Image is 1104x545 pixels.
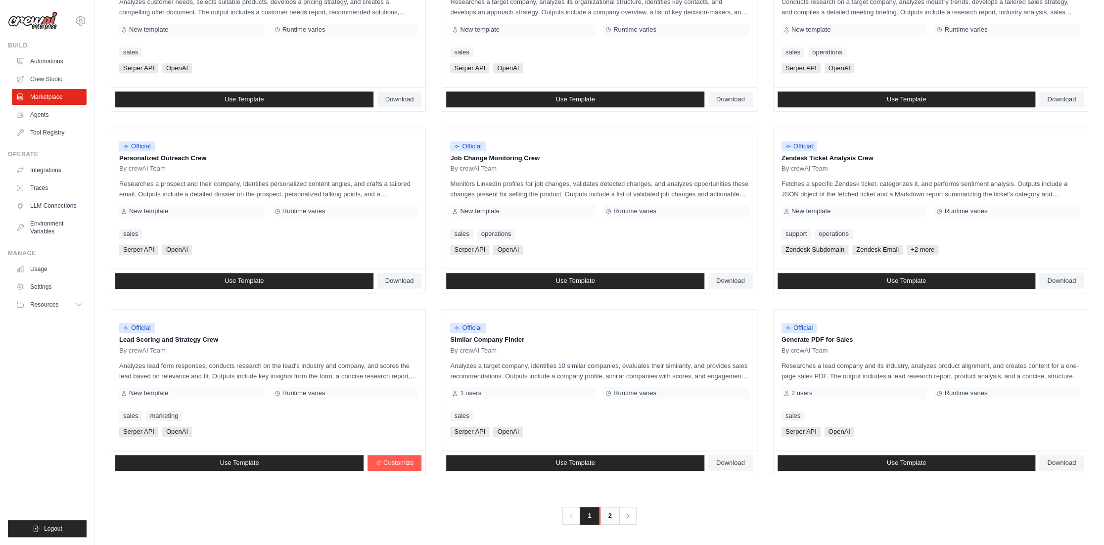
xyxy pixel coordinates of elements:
span: By crewAI Team [119,165,166,173]
span: Runtime varies [613,207,656,215]
a: Use Template [446,91,704,107]
span: Download [1047,459,1076,467]
span: OpenAI [825,63,854,73]
span: New template [129,26,168,34]
span: New template [129,389,168,397]
span: Download [1047,277,1076,285]
span: Official [119,323,155,333]
span: Serper API [782,427,821,437]
span: Use Template [220,459,259,467]
span: Logout [44,525,62,533]
a: sales [119,411,142,421]
span: Customize [383,459,414,467]
a: sales [450,47,473,57]
a: Environment Variables [12,216,87,239]
span: Runtime varies [282,207,325,215]
a: Use Template [778,91,1036,107]
span: Official [782,323,817,333]
span: Runtime varies [282,389,325,397]
a: Use Template [115,91,373,107]
span: Use Template [225,277,264,285]
span: OpenAI [162,427,192,437]
a: Integrations [12,162,87,178]
span: Runtime varies [944,26,987,34]
span: Official [450,323,486,333]
p: Fetches a specific Zendesk ticket, categorizes it, and performs sentiment analysis. Outputs inclu... [782,179,1080,199]
a: Download [1039,455,1084,471]
span: Zendesk Subdomain [782,245,848,255]
a: Use Template [778,455,1036,471]
p: Similar Company Finder [450,335,748,345]
a: Use Template [778,273,1036,289]
a: Tool Registry [12,125,87,140]
a: marketing [146,411,182,421]
span: Use Template [887,95,926,103]
span: By crewAI Team [782,165,828,173]
span: Download [716,459,745,467]
a: Use Template [115,273,373,289]
span: Download [1047,95,1076,103]
span: Serper API [450,427,489,437]
span: By crewAI Team [450,347,497,355]
a: operations [477,229,515,239]
div: Operate [8,150,87,158]
a: operations [808,47,846,57]
span: Download [385,95,414,103]
span: Download [716,277,745,285]
p: Generate PDF for Sales [782,335,1080,345]
button: Logout [8,520,87,537]
a: 2 [600,507,620,525]
p: Lead Scoring and Strategy Crew [119,335,417,345]
span: Runtime varies [944,207,987,215]
span: New template [129,207,168,215]
span: OpenAI [493,63,523,73]
span: New template [460,207,499,215]
span: Serper API [119,63,158,73]
a: Download [1039,273,1084,289]
p: Zendesk Ticket Analysis Crew [782,153,1080,163]
span: Official [782,141,817,151]
a: sales [119,47,142,57]
div: Manage [8,249,87,257]
span: OpenAI [493,245,523,255]
div: Build [8,42,87,49]
a: Download [377,273,422,289]
p: Monitors LinkedIn profiles for job changes, validates detected changes, and analyzes opportunitie... [450,179,748,199]
a: Download [377,91,422,107]
a: sales [450,229,473,239]
a: Customize [368,455,421,471]
a: Use Template [446,273,704,289]
p: Analyzes lead form responses, conducts research on the lead's industry and company, and scores th... [119,361,417,381]
a: Agents [12,107,87,123]
a: Automations [12,53,87,69]
p: Personalized Outreach Crew [119,153,417,163]
a: sales [782,411,804,421]
span: Official [119,141,155,151]
span: Runtime varies [613,26,656,34]
span: Serper API [450,245,489,255]
span: New template [791,207,830,215]
span: By crewAI Team [450,165,497,173]
span: Runtime varies [613,389,656,397]
span: OpenAI [825,427,854,437]
span: Resources [30,301,58,309]
a: Traces [12,180,87,196]
p: Job Change Monitoring Crew [450,153,748,163]
a: Usage [12,261,87,277]
span: Download [385,277,414,285]
p: Analyzes a target company, identifies 10 similar companies, evaluates their similarity, and provi... [450,361,748,381]
span: Serper API [119,245,158,255]
span: Use Template [555,459,595,467]
a: Download [708,273,753,289]
p: Researches a prospect and their company, identifies personalized content angles, and crafts a tai... [119,179,417,199]
a: Download [708,455,753,471]
span: New template [791,26,830,34]
a: Crew Studio [12,71,87,87]
a: Download [708,91,753,107]
img: Logo [8,11,57,30]
a: operations [815,229,853,239]
span: Serper API [782,63,821,73]
span: Runtime varies [944,389,987,397]
span: By crewAI Team [119,347,166,355]
a: Use Template [115,455,364,471]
